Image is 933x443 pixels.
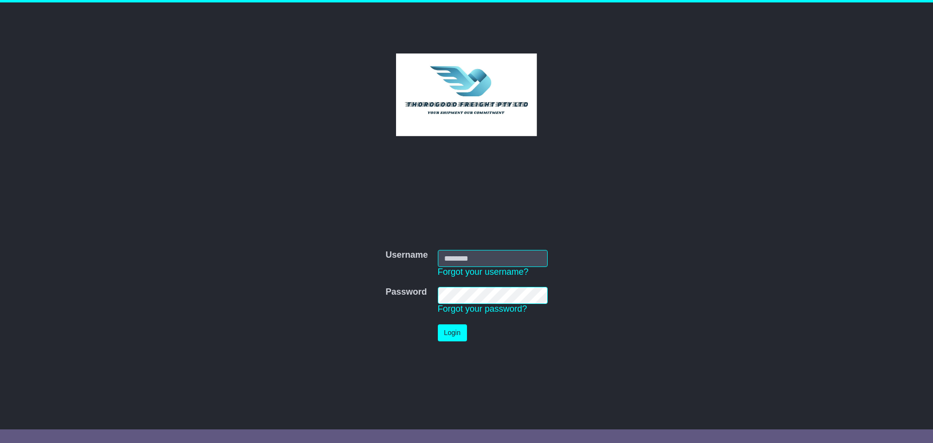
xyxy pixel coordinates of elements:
[385,250,428,261] label: Username
[396,53,537,136] img: Thorogood Freight Pty Ltd
[385,287,427,298] label: Password
[438,304,527,314] a: Forgot your password?
[438,267,529,277] a: Forgot your username?
[438,324,467,341] button: Login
